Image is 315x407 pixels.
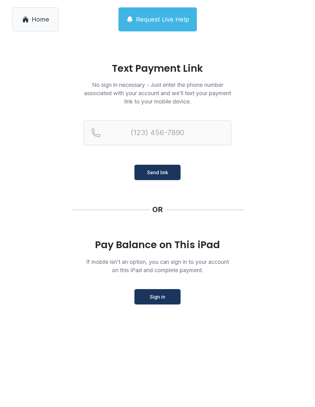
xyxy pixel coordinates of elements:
div: OR [152,205,163,215]
p: No sign in necessary - Just enter the phone number associated with your account and we’ll text yo... [84,81,231,106]
span: Home [32,15,49,24]
span: Request Live Help [136,15,189,24]
span: Send link [147,169,168,176]
p: If mobile isn’t an option, you can sign in to your account on this iPad and complete payment. [84,258,231,274]
h1: Text Payment Link [84,63,231,73]
div: Pay Balance on This iPad [84,239,231,250]
span: Sign in [150,293,165,300]
input: Reservation phone number [84,120,231,145]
